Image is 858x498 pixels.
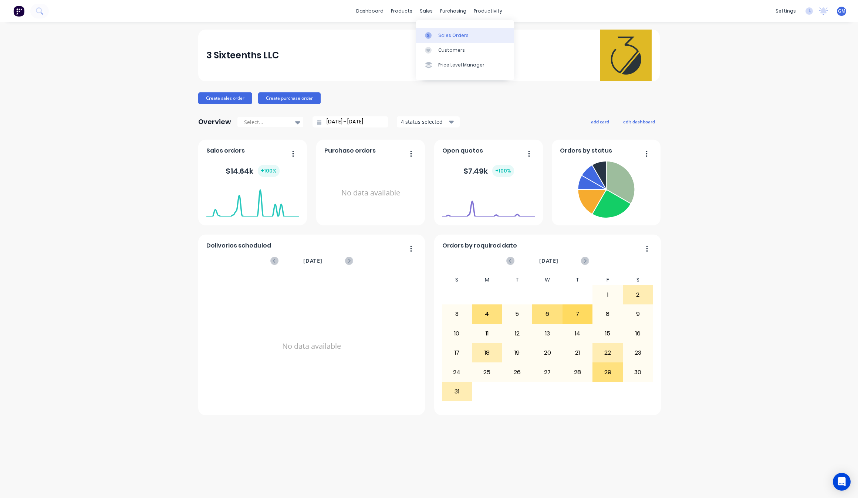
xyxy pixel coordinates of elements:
[623,324,653,343] div: 16
[623,305,653,323] div: 9
[463,165,514,177] div: $ 7.49k
[438,32,469,39] div: Sales Orders
[563,363,592,381] div: 28
[563,344,592,362] div: 21
[258,92,321,104] button: Create purchase order
[533,324,562,343] div: 13
[503,363,532,381] div: 26
[593,344,622,362] div: 22
[593,286,622,304] div: 1
[438,47,465,54] div: Customers
[442,305,472,323] div: 3
[772,6,800,17] div: settings
[593,305,622,323] div: 8
[623,363,653,381] div: 30
[470,6,506,17] div: productivity
[560,146,612,155] span: Orders by status
[436,6,470,17] div: purchasing
[401,118,447,126] div: 4 status selected
[503,324,532,343] div: 12
[206,146,245,155] span: Sales orders
[492,165,514,177] div: + 100 %
[198,115,231,129] div: Overview
[586,117,614,126] button: add card
[533,344,562,362] div: 20
[600,30,652,81] img: 3 Sixteenths LLC
[593,324,622,343] div: 15
[416,58,514,72] a: Price Level Manager
[416,6,436,17] div: sales
[206,274,417,418] div: No data available
[532,274,563,285] div: W
[206,48,279,63] div: 3 Sixteenths LLC
[623,286,653,304] div: 2
[472,305,502,323] div: 4
[563,305,592,323] div: 7
[416,43,514,58] a: Customers
[833,473,851,491] div: Open Intercom Messenger
[472,274,502,285] div: M
[226,165,280,177] div: $ 14.64k
[324,158,417,228] div: No data available
[13,6,24,17] img: Factory
[838,8,845,14] span: GM
[592,274,623,285] div: F
[438,62,484,68] div: Price Level Manager
[563,274,593,285] div: T
[503,305,532,323] div: 5
[198,92,252,104] button: Create sales order
[442,344,472,362] div: 17
[623,274,653,285] div: S
[387,6,416,17] div: products
[472,363,502,381] div: 25
[416,28,514,42] a: Sales Orders
[539,257,558,265] span: [DATE]
[442,274,472,285] div: S
[442,324,472,343] div: 10
[442,363,472,381] div: 24
[593,363,622,381] div: 29
[533,363,562,381] div: 27
[303,257,322,265] span: [DATE]
[472,324,502,343] div: 11
[442,382,472,401] div: 31
[472,344,502,362] div: 18
[533,305,562,323] div: 6
[563,324,592,343] div: 14
[324,146,376,155] span: Purchase orders
[442,146,483,155] span: Open quotes
[503,344,532,362] div: 19
[502,274,533,285] div: T
[397,116,460,127] button: 4 status selected
[352,6,387,17] a: dashboard
[618,117,660,126] button: edit dashboard
[258,165,280,177] div: + 100 %
[623,344,653,362] div: 23
[442,241,517,250] span: Orders by required date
